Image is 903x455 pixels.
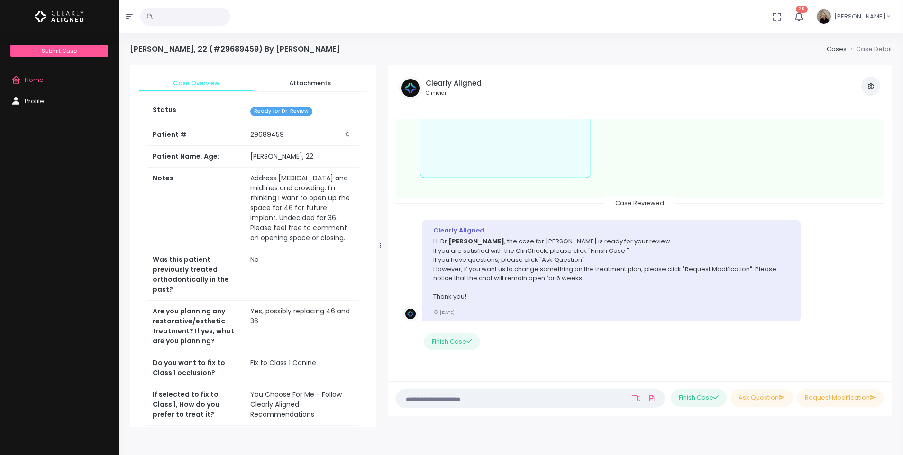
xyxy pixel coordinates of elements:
h5: Clearly Aligned [426,79,482,88]
th: Patient # [147,124,245,146]
img: Header Avatar [815,8,832,25]
td: [PERSON_NAME], 22 [245,146,359,168]
button: Finish Case [424,333,480,350]
th: Was this patient previously treated orthodontically in the past? [147,249,245,301]
td: 29689459 [245,124,359,146]
th: If selected to fix to Class 1, How do you prefer to treat it? [147,384,245,426]
td: You Choose For Me - Follow Clearly Aligned Recommendations [245,384,359,426]
a: Add Loom Video [630,394,642,402]
div: scrollable content [395,119,884,371]
td: No [245,249,359,301]
td: Address [MEDICAL_DATA] and midlines and crowding. I'm thinking I want to open up the space for 46... [245,168,359,249]
p: Hi Dr. , the case for [PERSON_NAME] is ready for your review. If you are satisfied with the ClinC... [433,237,789,302]
div: scrollable content [130,65,376,427]
th: Patient Name, Age: [147,146,245,168]
span: Case Overview [147,79,246,88]
div: Clearly Aligned [433,226,789,235]
span: Case Reviewed [604,196,675,210]
a: Submit Case [10,45,108,57]
small: [DATE] [433,309,455,315]
b: [PERSON_NAME] [448,237,504,246]
th: Do you want to fix to Class 1 occlusion? [147,352,245,384]
img: Logo Horizontal [35,7,84,27]
td: Yes, possibly replacing 46 and 36 [245,301,359,352]
a: Add Files [646,390,657,407]
th: Are you planning any restorative/esthetic treatment? If yes, what are you planning? [147,301,245,352]
button: Finish Case [671,389,727,407]
th: Status [147,99,245,124]
span: 20 [796,6,808,13]
span: Ready for Dr. Review [250,107,312,116]
span: Attachments [261,79,359,88]
span: Home [25,75,44,84]
button: Request Modification [797,389,884,407]
a: Cases [827,45,847,54]
li: Case Detail [847,45,892,54]
span: [PERSON_NAME] [834,12,885,21]
small: Clinician [426,89,482,97]
span: Submit Case [42,47,77,54]
th: Notes [147,168,245,249]
h4: [PERSON_NAME], 22 (#29689459) By [PERSON_NAME] [130,45,340,54]
td: Fix to Class 1 Canine [245,352,359,384]
button: Ask Question [730,389,793,407]
span: Profile [25,97,44,106]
